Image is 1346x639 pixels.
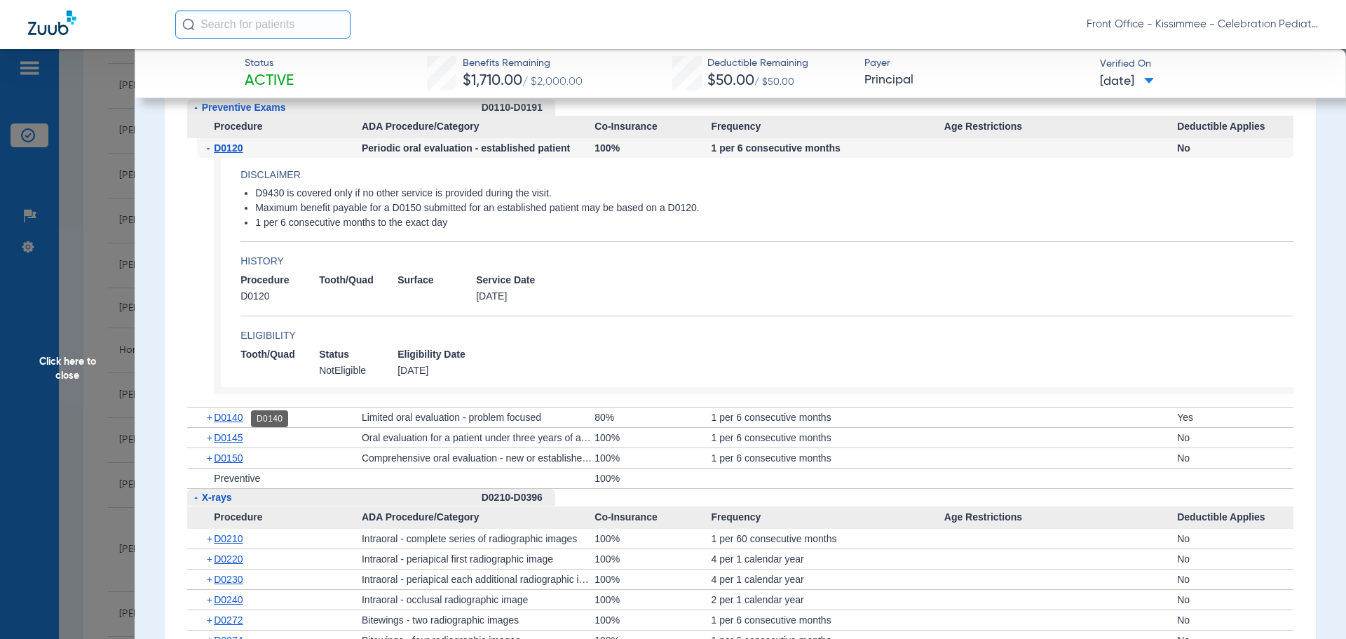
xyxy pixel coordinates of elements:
span: Active [245,72,294,91]
span: $1,710.00 [463,74,522,88]
span: D0140 [214,412,243,423]
span: + [207,570,215,589]
span: + [207,590,215,610]
span: D0230 [214,574,243,585]
span: Co-Insurance [594,506,711,529]
span: NotEligible [319,364,397,377]
div: 2 per 1 calendar year [711,590,944,610]
div: 1 per 6 consecutive months [711,138,944,158]
span: D0272 [214,614,243,626]
div: 4 per 1 calendar year [711,549,944,569]
div: 1 per 6 consecutive months [711,448,944,468]
div: Intraoral - occlusal radiographic image [362,590,594,610]
span: Preventive [214,473,260,484]
div: 100% [594,428,711,448]
div: 100% [594,138,711,158]
div: 100% [594,590,711,610]
div: Intraoral - complete series of radiographic images [362,529,594,549]
div: Intraoral - periapical each additional radiographic image [362,570,594,589]
span: Deductible Applies [1177,116,1293,138]
div: No [1177,448,1293,468]
div: Bitewings - two radiographic images [362,610,594,630]
h4: Eligibility [240,328,1293,343]
span: Age Restrictions [944,116,1177,138]
div: D0210-D0396 [482,489,555,507]
div: Periodic oral evaluation - established patient [362,138,594,158]
span: + [207,428,215,448]
li: D9430 is covered only if no other service is provided during the visit. [255,187,1293,200]
div: 1 per 60 consecutive months [711,529,944,549]
span: Tooth/Quad [319,274,397,287]
span: Frequency [711,506,944,529]
span: Frequency [711,116,944,138]
div: Intraoral - periapical first radiographic image [362,549,594,569]
span: + [207,408,215,427]
span: D0220 [214,553,243,565]
span: Co-Insurance [594,116,711,138]
div: 1 per 6 consecutive months [711,428,944,448]
li: 1 per 6 consecutive months to the exact day [255,217,1293,229]
span: Benefits Remaining [463,56,583,71]
span: - [207,138,215,158]
div: 100% [594,570,711,589]
div: 100% [594,610,711,630]
span: Age Restrictions [944,506,1177,529]
span: + [207,549,215,569]
span: Surface [397,274,476,287]
div: D0110-D0191 [482,99,555,116]
input: Search for patients [175,11,351,39]
span: $50.00 [707,74,754,88]
span: [DATE] [1100,73,1154,90]
span: Deductible Remaining [707,56,808,71]
div: 100% [594,448,711,468]
span: D0120 [214,142,243,154]
span: - [194,102,198,113]
span: Status [319,348,397,361]
span: Payer [864,56,1088,71]
div: 100% [594,549,711,569]
div: 80% [594,408,711,427]
span: Principal [864,72,1088,89]
li: Maximum benefit payable for a D0150 submitted for an established patient may be based on a D0120. [255,202,1293,215]
span: D0150 [214,452,243,464]
span: [DATE] [476,290,555,303]
img: Zuub Logo [28,11,76,35]
span: Eligibility Date [397,348,476,361]
span: D0120 [240,290,319,303]
span: Front Office - Kissimmee - Celebration Pediatric Dentistry [1087,18,1318,32]
span: ADA Procedure/Category [362,506,594,529]
span: Service Date [476,274,555,287]
div: 100% [594,529,711,549]
span: + [207,610,215,630]
div: No [1177,610,1293,630]
span: D0210 [214,533,243,544]
span: Deductible Applies [1177,506,1293,529]
span: D0145 [214,432,243,443]
div: 4 per 1 calendar year [711,570,944,589]
span: Preventive Exams [202,102,286,113]
div: 1 per 6 consecutive months [711,610,944,630]
span: D0240 [214,594,243,605]
div: No [1177,590,1293,610]
span: Tooth/Quad [240,348,319,361]
div: No [1177,549,1293,569]
div: Oral evaluation for a patient under three years of age and counseling with primary caregiver [362,428,594,448]
span: + [207,529,215,549]
span: - [194,492,198,503]
img: Search Icon [182,18,195,31]
h4: Disclaimer [240,168,1293,182]
span: Procedure [240,274,319,287]
div: 1 per 6 consecutive months [711,408,944,427]
div: No [1177,138,1293,158]
span: + [207,448,215,468]
div: No [1177,570,1293,589]
span: / $50.00 [754,77,794,87]
span: Procedure [187,506,362,529]
iframe: Chat Widget [1276,572,1346,639]
span: / $2,000.00 [522,76,583,88]
span: [DATE] [397,364,476,377]
span: X-rays [202,492,232,503]
div: 100% [594,469,711,488]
